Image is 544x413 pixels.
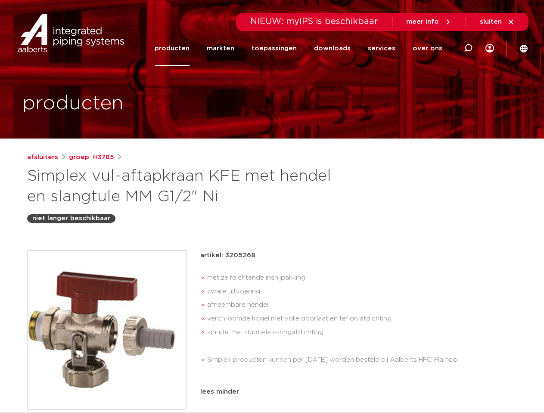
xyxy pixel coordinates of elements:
a: meer info [406,18,452,26]
a: afsluiters [27,152,58,163]
li: Simplex producten kunnen per [DATE] worden besteld bij Aalberts HFC-Flamco [207,353,517,367]
span: NIEUW: myIPS is beschikbaar [250,17,378,26]
img: Product Image for Simplex vul-aftapkraan KFE met hendel en slangtule MM G1/2" Ni [28,251,186,409]
a: services [368,31,395,66]
li: spindel met dubbele o-ringafdichting [207,326,517,353]
span: meer info [406,18,439,25]
a: markten [207,31,234,66]
div: my IPS [485,31,494,66]
a: producten [155,31,190,66]
li: verchroomde kogel met volle doorlaat en teflon afdichting [207,312,517,326]
a: toepassingen [252,31,297,66]
span: sluiten [480,18,502,25]
nav: Menu [155,31,442,66]
h1: Simplex vul-aftapkraan KFE met hendel en slangtule MM G1/2" Ni [27,166,351,207]
p: artikel: 3205268 [200,250,255,261]
a: sluiten [480,18,515,26]
li: afneembare hendel [207,298,517,312]
p: niet langer beschikbaar [32,213,110,224]
div: lees minder [200,387,517,397]
li: met zelfdichtende insnijpakking [207,271,517,285]
a: over ons [413,31,442,66]
a: downloads [314,31,351,66]
a: groep: H3785 [69,152,114,163]
h1: producten [22,90,124,117]
li: zware uitvoering [207,285,517,299]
